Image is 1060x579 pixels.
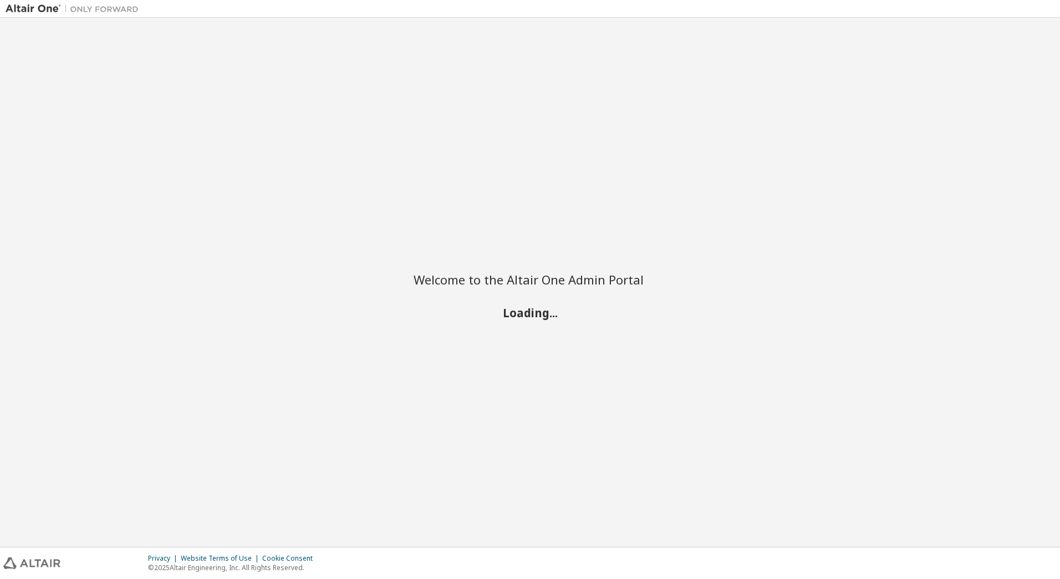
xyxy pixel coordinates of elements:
[6,3,144,14] img: Altair One
[148,563,319,572] p: © 2025 Altair Engineering, Inc. All Rights Reserved.
[414,272,646,287] h2: Welcome to the Altair One Admin Portal
[148,554,181,563] div: Privacy
[414,306,646,320] h2: Loading...
[181,554,262,563] div: Website Terms of Use
[262,554,319,563] div: Cookie Consent
[3,557,60,569] img: altair_logo.svg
